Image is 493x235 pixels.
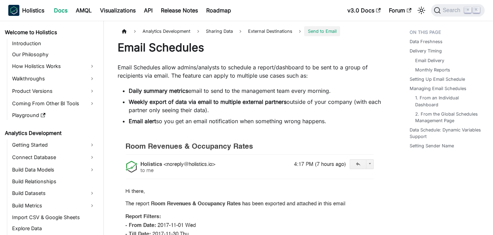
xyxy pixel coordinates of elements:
a: Data Freshness [410,38,442,45]
a: Coming From Other BI Tools [10,98,98,109]
nav: Breadcrumbs [118,26,382,36]
a: Managing Email Schedules [410,85,466,92]
a: Home page [118,26,131,36]
a: 2. From the Global Schedules Management Page [415,111,479,124]
span: External Destinations [248,29,292,34]
a: Monthly Reports [415,67,450,73]
span: Sharing Data [202,26,236,36]
li: email to send to the management team every morning. [129,87,382,95]
a: Build Datasets [10,188,98,199]
a: How Holistics Works [10,61,98,72]
a: v3.0 Docs [343,5,385,16]
a: API [140,5,157,16]
a: Analytics Development [3,128,98,138]
a: Build Relationships [10,177,98,186]
a: Our Philosophy [10,50,98,59]
a: Welcome to Holistics [3,28,98,37]
a: External Destinations [245,26,296,36]
a: Setting Sender Name [410,143,454,149]
a: Connect Database [10,152,98,163]
li: so you get an email notification when something wrong happens. [129,117,382,125]
a: Setting Up Email Schedule [410,76,465,82]
strong: Weekly export of data via email to multiple external partners [129,98,286,105]
a: Explore Data [10,224,98,233]
a: Playground [10,110,98,120]
a: AMQL [72,5,96,16]
img: Holistics [8,5,19,16]
a: Forum [385,5,416,16]
a: 1. From an Individual Dashboard [415,95,479,108]
span: Send to Email [304,26,340,36]
a: Import CSV & Google Sheets [10,213,98,222]
a: Build Data Models [10,164,98,175]
a: Data Schedule: Dynamic Variables Support [410,127,482,140]
a: Product Versions [10,86,98,97]
a: Docs [50,5,72,16]
button: Switch between dark and light mode (currently light mode) [416,5,427,16]
b: Holistics [22,6,44,14]
a: Introduction [10,39,98,48]
kbd: K [473,7,480,13]
kbd: ⌘ [464,7,471,13]
strong: Daily summary metrics [129,87,188,94]
span: Search [441,7,465,13]
a: Getting Started [10,139,98,150]
span: Analytics Development [139,26,194,36]
a: Release Notes [157,5,202,16]
a: Roadmap [202,5,235,16]
a: Visualizations [96,5,140,16]
button: Search (Command+K) [431,4,485,17]
a: Delivery Timing [410,48,442,54]
h1: Email Schedules [118,41,382,55]
a: Walkthroughs [10,73,98,84]
a: Build Metrics [10,200,98,211]
a: Email Delivery [415,57,444,64]
strong: Email alert [129,118,156,125]
li: outside of your company (with each partner only seeing their data). [129,98,382,114]
a: HolisticsHolistics [8,5,44,16]
p: Email Schedules allow admins/analysts to schedule a report/dashboard to be sent to a group of rec... [118,63,382,80]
